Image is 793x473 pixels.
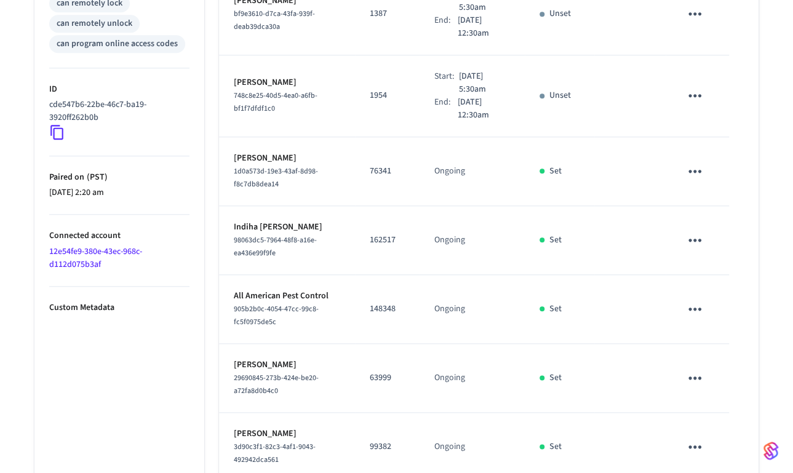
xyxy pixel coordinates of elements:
div: End: [434,96,458,122]
p: 148348 [370,303,405,316]
p: Paired on [49,171,189,184]
p: [PERSON_NAME] [234,359,340,372]
span: 1d0a573d-19e3-43af-8d98-f8c7db8dea14 [234,166,318,189]
span: 905b2b0c-4054-47cc-99c8-fc5f0975de5c [234,304,319,327]
td: Ongoing [420,206,525,275]
p: All American Pest Control [234,290,340,303]
td: Ongoing [420,344,525,413]
p: Set [549,372,562,384]
div: Start: [434,70,459,96]
p: 162517 [370,234,405,247]
p: cde547b6-22be-46c7-ba19-3920ff262b0b [49,98,185,124]
td: Ongoing [420,137,525,206]
td: Ongoing [420,275,525,344]
p: Set [549,303,562,316]
p: 99382 [370,440,405,453]
p: [PERSON_NAME] [234,427,340,440]
p: Set [549,234,562,247]
a: 12e54fe9-380e-43ec-968c-d112d075b3af [49,245,142,271]
p: Custom Metadata [49,301,189,314]
p: 76341 [370,165,405,178]
p: Indiha [PERSON_NAME] [234,221,340,234]
div: End: [434,14,458,40]
p: [DATE] 2:20 am [49,186,189,199]
span: bf9e3610-d7ca-43fa-939f-deab39dca30a [234,9,315,32]
p: [PERSON_NAME] [234,76,340,89]
p: 1954 [370,89,405,102]
span: ( PST ) [84,171,108,183]
span: 748c8e25-40d5-4ea0-a6fb-bf1f7dfdf1c0 [234,90,317,114]
img: SeamLogoGradient.69752ec5.svg [763,441,778,461]
span: 98063dc5-7964-48f8-a16e-ea436e99f9fe [234,235,317,258]
div: can program online access codes [57,38,178,50]
div: can remotely unlock [57,17,132,30]
p: Connected account [49,229,189,242]
p: [DATE] 5:30am [459,70,510,96]
p: Set [549,165,562,178]
p: Unset [549,89,571,102]
p: 63999 [370,372,405,384]
p: [DATE] 12:30am [458,14,510,40]
p: 1387 [370,7,405,20]
span: 29690845-273b-424e-be20-a72fa8d0b4c0 [234,373,319,396]
p: Unset [549,7,571,20]
p: ID [49,83,189,96]
p: [DATE] 12:30am [458,96,510,122]
span: 3d90c3f1-82c3-4af1-9043-492942dca561 [234,442,316,465]
p: [PERSON_NAME] [234,152,340,165]
p: Set [549,440,562,453]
